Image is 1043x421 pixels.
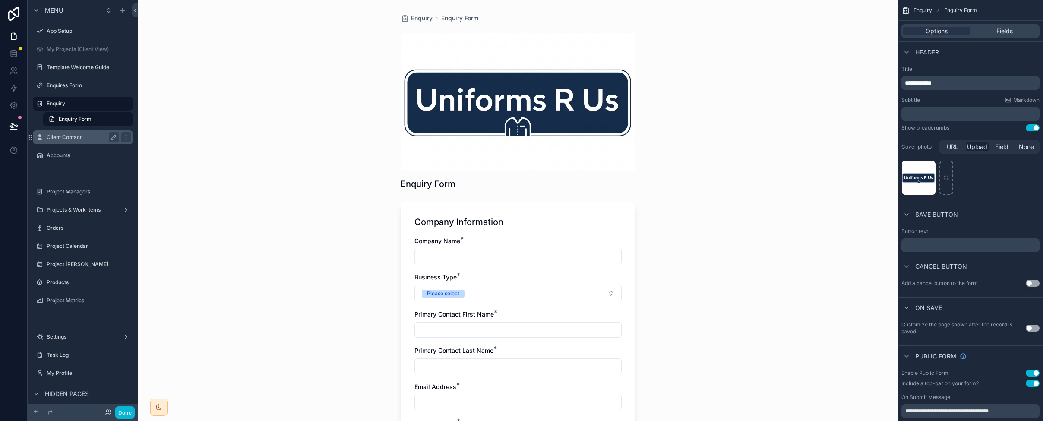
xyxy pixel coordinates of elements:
[33,294,133,307] a: Project Metrics
[33,97,133,111] a: Enquiry
[33,366,133,380] a: My Profile
[45,6,63,15] span: Menu
[47,243,131,250] label: Project Calendar
[33,60,133,74] a: Template Welcome Guide
[33,239,133,253] a: Project Calendar
[47,134,116,141] label: Client Contact
[901,238,1040,252] div: scrollable content
[414,285,622,301] button: Select Button
[47,297,131,304] label: Project Metrics
[47,64,131,71] label: Template Welcome Guide
[441,14,478,22] a: Enquiry Form
[47,333,119,340] label: Settings
[967,142,987,151] span: Upload
[59,116,92,123] span: Enquiry Form
[33,149,133,162] a: Accounts
[47,46,131,53] label: My Projects (Client View)
[33,42,133,56] a: My Projects (Client View)
[47,206,119,213] label: Projects & Work Items
[915,262,967,271] span: Cancel button
[414,310,494,318] span: Primary Contact First Name
[947,142,958,151] span: URL
[43,112,133,126] a: Enquiry Form
[33,203,133,217] a: Projects & Work Items
[414,273,457,281] span: Business Type
[33,221,133,235] a: Orders
[33,257,133,271] a: Project [PERSON_NAME]
[47,152,131,159] label: Accounts
[1019,142,1034,151] span: None
[1013,97,1040,104] span: Markdown
[901,370,948,377] div: Enable Public Form
[901,66,1040,73] label: Title
[915,210,958,219] span: Save button
[901,228,928,235] label: Button text
[33,330,133,344] a: Settings
[1005,97,1040,104] a: Markdown
[915,352,956,361] span: Public form
[411,14,433,22] span: Enquiry
[33,24,133,38] a: App Setup
[47,100,128,107] label: Enquiry
[47,261,131,268] label: Project [PERSON_NAME]
[33,275,133,289] a: Products
[47,28,131,35] label: App Setup
[45,389,89,398] span: Hidden pages
[115,406,135,419] button: Done
[995,142,1008,151] span: Field
[901,280,978,287] label: Add a cancel button to the form
[47,82,131,89] label: Enquires Form
[47,351,131,358] label: Task Log
[926,27,948,35] span: Options
[47,225,131,231] label: Orders
[401,14,433,22] a: Enquiry
[414,216,503,228] h1: Company Information
[901,124,949,131] div: Show breadcrumbs
[47,370,131,377] label: My Profile
[901,107,1040,121] div: scrollable content
[47,279,131,286] label: Products
[33,130,133,144] a: Client Contact
[901,76,1040,90] div: scrollable content
[901,97,920,104] label: Subtitle
[996,27,1013,35] span: Fields
[414,347,493,354] span: Primary Contact Last Name
[33,185,133,199] a: Project Managers
[913,7,932,14] span: Enquiry
[901,380,979,387] div: Include a top-bar on your form?
[915,304,942,312] span: On save
[47,188,131,195] label: Project Managers
[414,237,460,244] span: Company Name
[33,79,133,92] a: Enquires Form
[901,394,950,401] label: On Submit Message
[901,143,936,150] label: Cover photo
[944,7,977,14] span: Enquiry Form
[427,290,459,298] div: Please select
[401,178,455,190] h1: Enquiry Form
[915,48,939,57] span: Header
[33,348,133,362] a: Task Log
[414,383,456,390] span: Email Address
[901,321,1026,335] label: Customize the page shown after the record is saved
